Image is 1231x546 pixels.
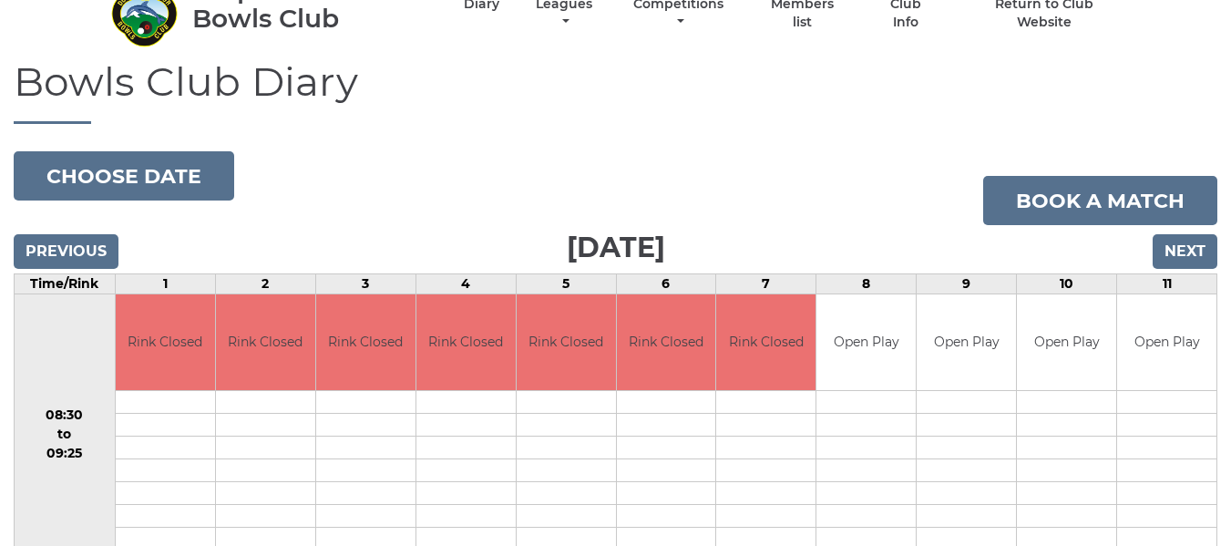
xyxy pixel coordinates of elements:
[1153,234,1217,269] input: Next
[517,294,616,390] td: Rink Closed
[14,234,118,269] input: Previous
[1017,294,1116,390] td: Open Play
[616,274,716,294] td: 6
[1117,274,1217,294] td: 11
[215,274,315,294] td: 2
[14,59,1217,124] h1: Bowls Club Diary
[983,176,1217,225] a: Book a match
[315,274,415,294] td: 3
[415,274,516,294] td: 4
[917,274,1017,294] td: 9
[115,274,215,294] td: 1
[15,274,116,294] td: Time/Rink
[1017,274,1117,294] td: 10
[116,294,215,390] td: Rink Closed
[617,294,716,390] td: Rink Closed
[917,294,1016,390] td: Open Play
[716,274,816,294] td: 7
[816,294,916,390] td: Open Play
[216,294,315,390] td: Rink Closed
[316,294,415,390] td: Rink Closed
[14,151,234,201] button: Choose date
[416,294,516,390] td: Rink Closed
[1117,294,1216,390] td: Open Play
[516,274,616,294] td: 5
[816,274,917,294] td: 8
[716,294,816,390] td: Rink Closed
